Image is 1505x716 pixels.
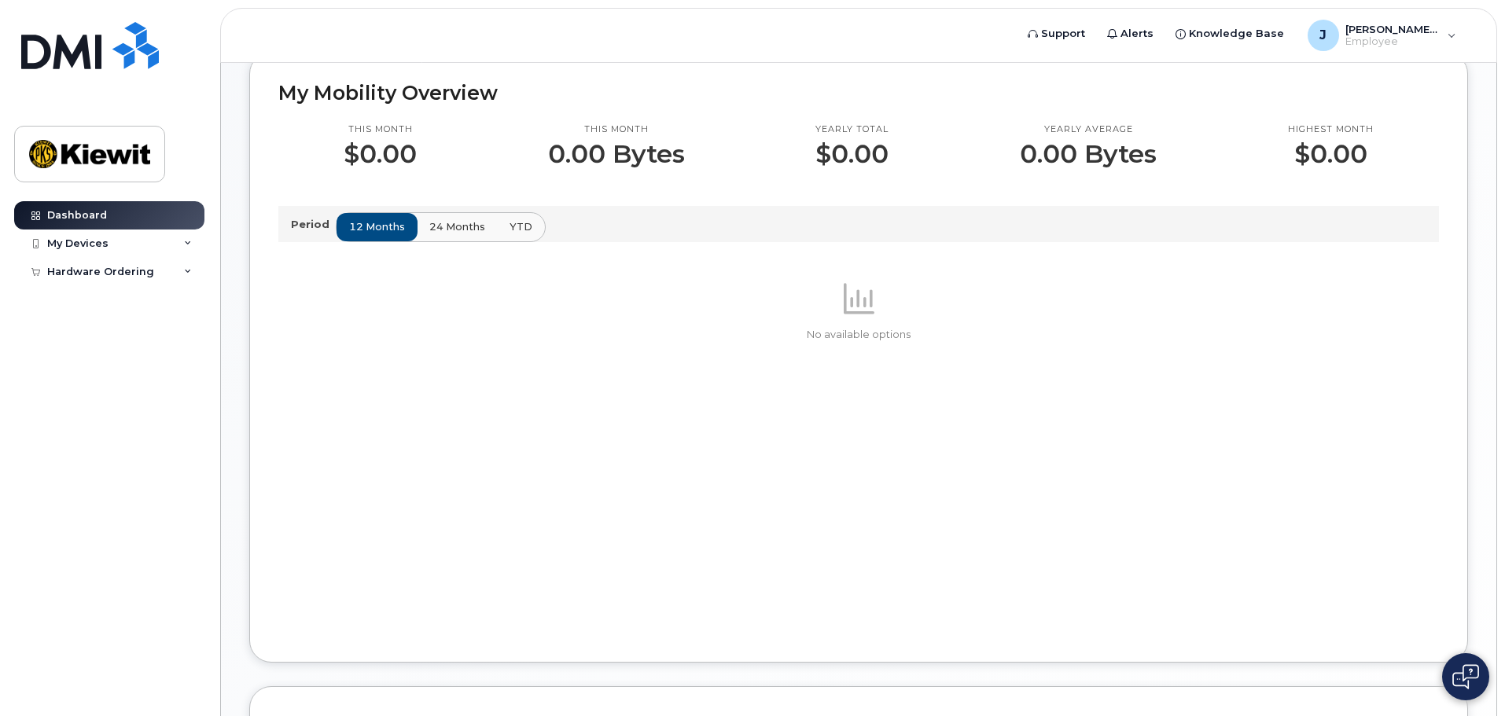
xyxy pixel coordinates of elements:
[1165,18,1295,50] a: Knowledge Base
[1041,26,1085,42] span: Support
[429,219,485,234] span: 24 months
[548,140,685,168] p: 0.00 Bytes
[291,217,336,232] p: Period
[815,140,889,168] p: $0.00
[278,81,1439,105] h2: My Mobility Overview
[1189,26,1284,42] span: Knowledge Base
[1345,35,1440,48] span: Employee
[344,140,417,168] p: $0.00
[1345,23,1440,35] span: [PERSON_NAME].[PERSON_NAME]
[278,328,1439,342] p: No available options
[510,219,532,234] span: YTD
[1120,26,1154,42] span: Alerts
[1319,26,1327,45] span: J
[815,123,889,136] p: Yearly total
[1297,20,1467,51] div: Jose.Trevizo
[1020,140,1157,168] p: 0.00 Bytes
[344,123,417,136] p: This month
[1288,140,1374,168] p: $0.00
[1020,123,1157,136] p: Yearly average
[548,123,685,136] p: This month
[1288,123,1374,136] p: Highest month
[1017,18,1096,50] a: Support
[1452,664,1479,689] img: Open chat
[1096,18,1165,50] a: Alerts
